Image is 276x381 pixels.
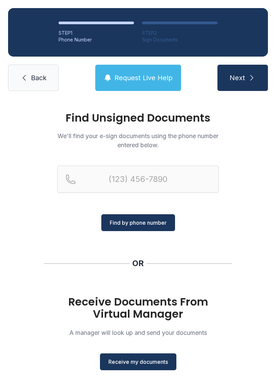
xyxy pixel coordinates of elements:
[57,131,219,150] p: We'll find your e-sign documents using the phone number entered below.
[57,296,219,320] h1: Receive Documents From Virtual Manager
[59,30,134,36] div: STEP 1
[57,328,219,337] p: A manager will look up and send your documents
[108,358,168,366] span: Receive my documents
[142,36,217,43] div: Sign Documents
[57,113,219,123] h1: Find Unsigned Documents
[59,36,134,43] div: Phone Number
[142,30,217,36] div: STEP 2
[110,219,167,227] span: Find by phone number
[132,258,144,269] div: OR
[230,73,245,83] span: Next
[31,73,46,83] span: Back
[114,73,173,83] span: Request Live Help
[57,166,219,193] input: Reservation phone number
